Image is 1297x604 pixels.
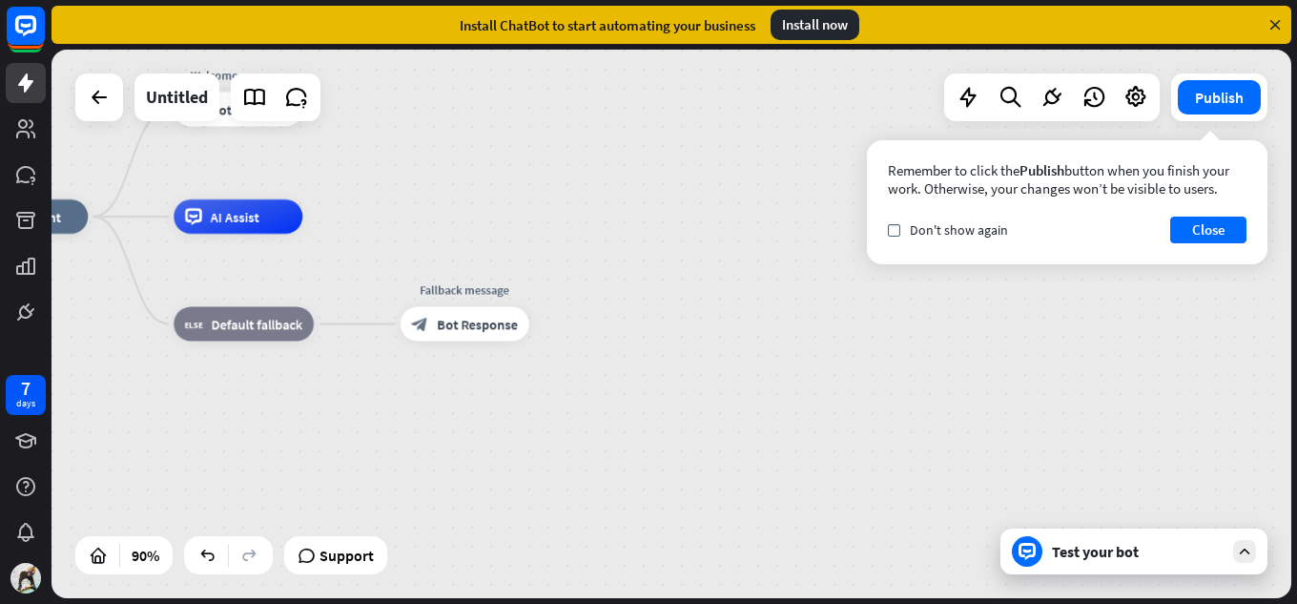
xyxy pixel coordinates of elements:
[1178,80,1261,115] button: Publish
[212,316,302,333] span: Default fallback
[1052,542,1224,561] div: Test your bot
[211,208,259,225] span: AI Assist
[1019,161,1064,179] span: Publish
[6,375,46,415] a: 7 days
[460,16,755,34] div: Install ChatBot to start automating your business
[16,397,35,410] div: days
[319,540,374,571] span: Support
[21,380,31,397] div: 7
[771,10,859,40] div: Install now
[438,316,519,333] span: Bot Response
[126,540,165,571] div: 90%
[412,316,429,333] i: block_bot_response
[161,67,316,84] div: Welcome message
[1170,217,1246,243] button: Close
[888,161,1246,198] div: Remember to click the button when you finish your work. Otherwise, your changes won’t be visible ...
[15,8,72,65] button: Open LiveChat chat widget
[146,73,208,121] div: Untitled
[387,281,542,299] div: Fallback message
[910,221,1008,239] span: Don't show again
[185,316,203,333] i: block_fallback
